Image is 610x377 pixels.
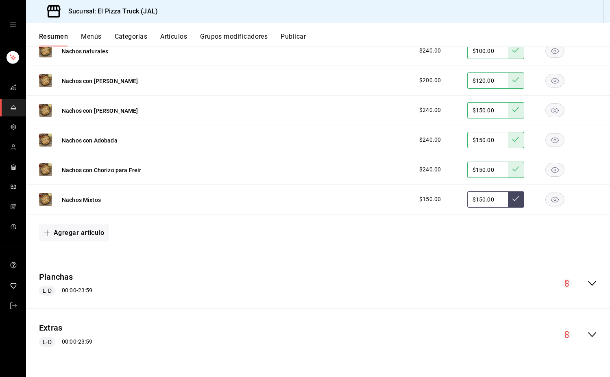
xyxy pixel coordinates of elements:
[160,33,187,46] button: Artículos
[467,72,508,89] input: Sin ajuste
[467,102,508,118] input: Sin ajuste
[39,134,52,147] img: Preview
[26,265,610,302] div: collapse-menu-row
[419,165,441,174] span: $240.00
[39,33,68,46] button: Resumen
[467,162,508,178] input: Sin ajuste
[200,33,268,46] button: Grupos modificadores
[39,271,73,283] button: Planchas
[39,163,52,176] img: Preview
[62,196,101,204] button: Nachos Mixtos
[419,136,441,144] span: $240.00
[39,33,610,46] div: navigation tabs
[39,44,52,57] img: Preview
[467,191,508,208] input: Sin ajuste
[39,193,52,206] img: Preview
[81,33,101,46] button: Menús
[467,132,508,148] input: Sin ajuste
[39,104,52,117] img: Preview
[62,136,118,145] button: Nachos con Adobada
[62,77,138,85] button: Nachos con [PERSON_NAME]
[467,43,508,59] input: Sin ajuste
[62,7,158,16] h3: Sucursal: El Pizza Truck (JAL)
[419,106,441,114] span: $240.00
[39,287,54,295] span: L-D
[419,46,441,55] span: $240.00
[39,337,92,347] div: 00:00 - 23:59
[419,76,441,85] span: $200.00
[39,74,52,87] img: Preview
[62,166,141,174] button: Nachos con Chorizo para Freir
[62,107,138,115] button: Nachos con [PERSON_NAME]
[26,316,610,353] div: collapse-menu-row
[39,286,92,296] div: 00:00 - 23:59
[419,195,441,204] span: $150.00
[39,224,109,241] button: Agregar artículo
[39,338,54,346] span: L-D
[39,322,62,334] button: Extras
[10,21,16,28] button: open drawer
[62,47,108,55] button: Nachos naturales
[115,33,148,46] button: Categorías
[281,33,306,46] button: Publicar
